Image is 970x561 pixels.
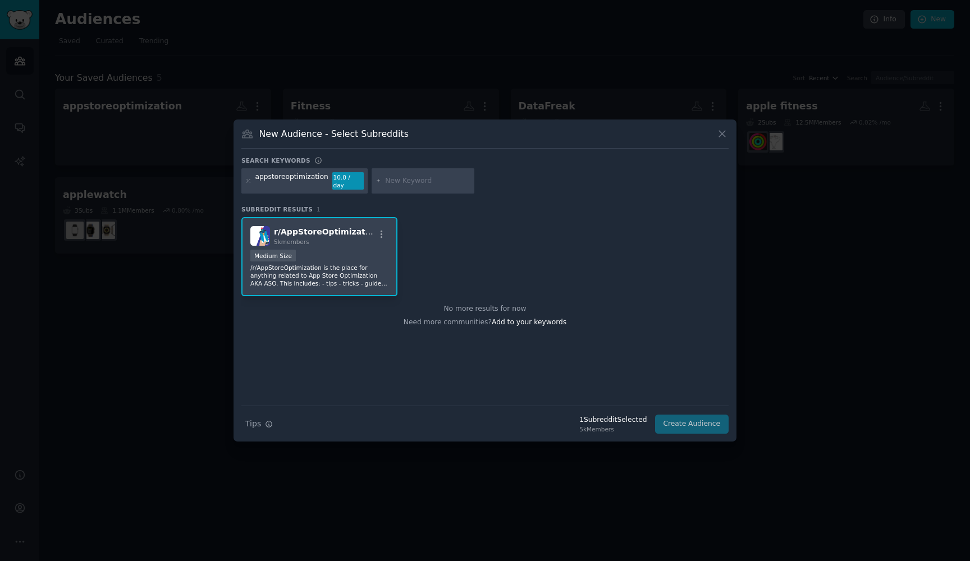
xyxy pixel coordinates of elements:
div: 5k Members [579,425,647,433]
div: Medium Size [250,250,296,261]
div: Need more communities? [241,314,729,328]
div: appstoreoptimization [255,172,328,190]
img: AppStoreOptimization [250,226,270,246]
div: No more results for now [241,304,729,314]
h3: Search keywords [241,157,310,164]
div: 1 Subreddit Selected [579,415,647,425]
div: 10.0 / day [332,172,364,190]
input: New Keyword [385,176,470,186]
span: 5k members [274,238,309,245]
span: Add to your keywords [492,318,566,326]
p: /r/AppStoreOptimization is the place for anything related to App Store Optimization AKA ASO. This... [250,264,388,287]
h3: New Audience - Select Subreddits [259,128,409,140]
span: r/ AppStoreOptimization [274,227,379,236]
span: 1 [317,206,321,213]
span: Subreddit Results [241,205,313,213]
button: Tips [241,414,277,434]
span: Tips [245,418,261,430]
